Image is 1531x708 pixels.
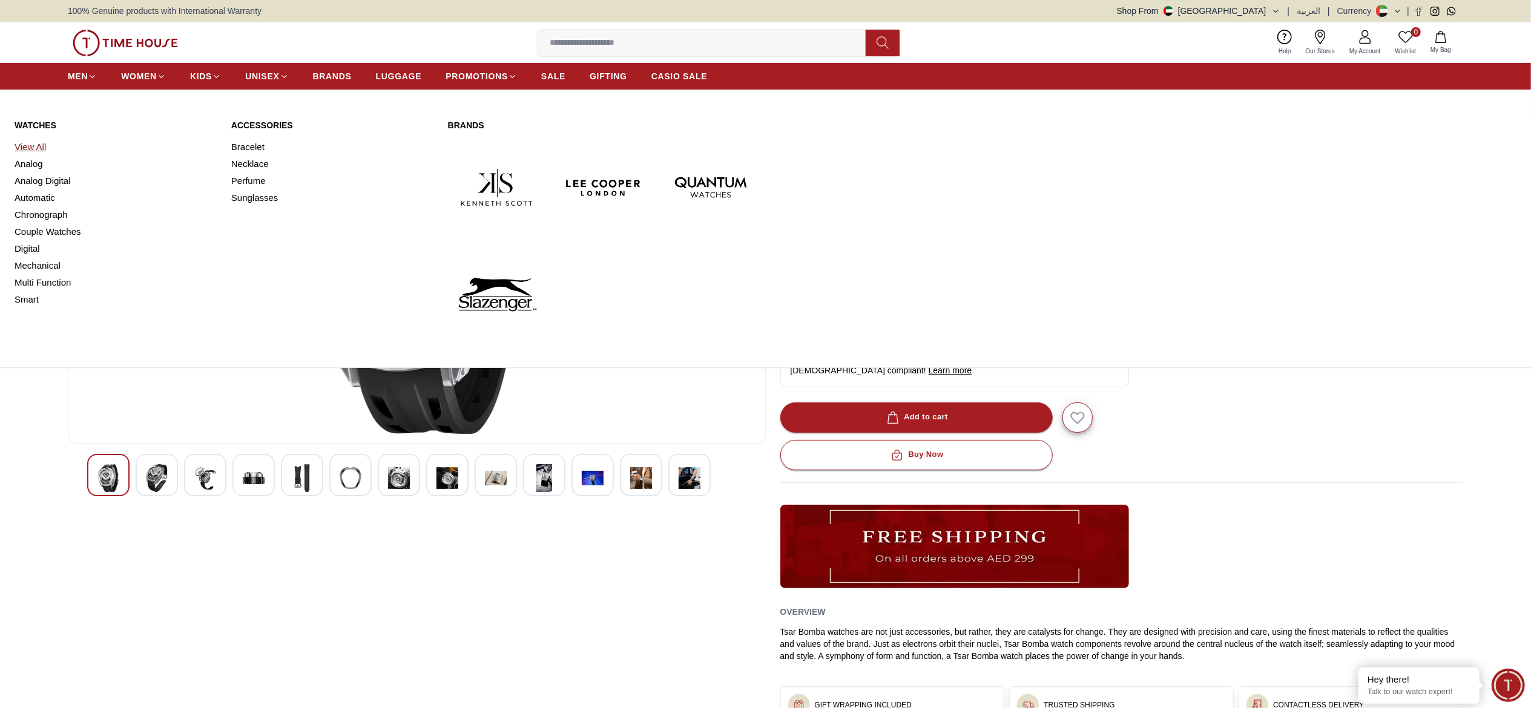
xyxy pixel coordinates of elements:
[1297,5,1320,17] button: العربية
[448,139,545,236] img: Kenneth Scott
[541,70,565,82] span: SALE
[679,464,700,492] img: TSAR BOMBA Men's Automatic Blue Dial Watch - TB8213A-03 SET
[651,70,708,82] span: CASIO SALE
[1426,45,1456,54] span: My Bag
[1117,5,1280,17] button: Shop From[GEOGRAPHIC_DATA]
[1447,7,1456,16] a: Whatsapp
[15,189,217,206] a: Automatic
[15,223,217,240] a: Couple Watches
[1492,669,1525,702] div: Chat Widget
[146,464,168,492] img: TSAR BOMBA Men's Automatic Blue Dial Watch - TB8213A-03 SET
[68,5,262,17] span: 100% Genuine products with International Warranty
[1299,27,1342,58] a: Our Stores
[376,65,422,87] a: LUGGAGE
[231,172,433,189] a: Perfume
[1271,27,1299,58] a: Help
[121,70,157,82] span: WOMEN
[436,464,458,492] img: TSAR BOMBA Men's Automatic Blue Dial Watch - TB8213A-03 SET
[780,505,1129,588] img: ...
[1337,5,1377,17] div: Currency
[780,626,1464,662] div: Tsar Bomba watches are not just accessories, but rather, they are catalysts for change. They are ...
[388,464,410,492] img: TSAR BOMBA Men's Automatic Blue Dial Watch - TB8213A-03 SET
[190,70,212,82] span: KIDS
[448,246,545,343] img: Slazenger
[1328,5,1330,17] span: |
[15,139,217,156] a: View All
[889,448,943,462] div: Buy Now
[1431,7,1440,16] a: Instagram
[651,65,708,87] a: CASIO SALE
[1411,27,1421,37] span: 0
[15,257,217,274] a: Mechanical
[1407,5,1409,17] span: |
[1274,47,1296,56] span: Help
[1164,6,1173,16] img: United Arab Emirates
[15,240,217,257] a: Digital
[1423,28,1458,57] button: My Bag
[555,139,653,236] img: Lee Cooper
[313,65,352,87] a: BRANDS
[1301,47,1340,56] span: Our Stores
[15,172,217,189] a: Analog Digital
[340,464,361,492] img: TSAR BOMBA Men's Automatic Blue Dial Watch - TB8213A-03 SET
[68,70,88,82] span: MEN
[533,464,555,492] img: TSAR BOMBA Men's Automatic Blue Dial Watch - TB8213A-03 SET
[1288,5,1290,17] span: |
[97,464,119,492] img: TSAR BOMBA Men's Automatic Blue Dial Watch - TB8213A-03 SET
[1368,687,1470,697] p: Talk to our watch expert!
[231,189,433,206] a: Sunglasses
[15,274,217,291] a: Multi Function
[582,464,604,492] img: TSAR BOMBA Men's Automatic Blue Dial Watch - TB8213A-03 SET
[15,206,217,223] a: Chronograph
[194,464,216,492] img: TSAR BOMBA Men's Automatic Blue Dial Watch - TB8213A-03 SET
[231,119,433,131] a: Accessories
[1368,674,1470,686] div: Hey there!
[245,70,279,82] span: UNISEX
[590,70,627,82] span: GIFTING
[1388,27,1423,58] a: 0Wishlist
[884,410,948,424] div: Add to cart
[243,464,265,492] img: TSAR BOMBA Men's Automatic Blue Dial Watch - TB8213A-03 SET
[541,65,565,87] a: SALE
[446,65,517,87] a: PROMOTIONS
[121,65,166,87] a: WOMEN
[590,65,627,87] a: GIFTING
[769,139,866,236] img: Tornado
[68,65,97,87] a: MEN
[313,70,352,82] span: BRANDS
[231,156,433,172] a: Necklace
[1345,47,1386,56] span: My Account
[376,70,422,82] span: LUGGAGE
[485,464,507,492] img: TSAR BOMBA Men's Automatic Blue Dial Watch - TB8213A-03 SET
[630,464,652,492] img: TSAR BOMBA Men's Automatic Blue Dial Watch - TB8213A-03 SET
[446,70,508,82] span: PROMOTIONS
[662,139,760,236] img: Quantum
[291,464,313,492] img: TSAR BOMBA Men's Automatic Blue Dial Watch - TB8213A-03 SET
[1414,7,1423,16] a: Facebook
[780,603,826,621] h2: Overview
[1391,47,1421,56] span: Wishlist
[190,65,221,87] a: KIDS
[780,440,1053,470] button: Buy Now
[15,119,217,131] a: Watches
[780,402,1053,433] button: Add to cart
[15,291,217,308] a: Smart
[15,156,217,172] a: Analog
[448,119,867,131] a: Brands
[231,139,433,156] a: Bracelet
[929,365,972,375] span: Learn more
[245,65,288,87] a: UNISEX
[73,30,178,56] img: ...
